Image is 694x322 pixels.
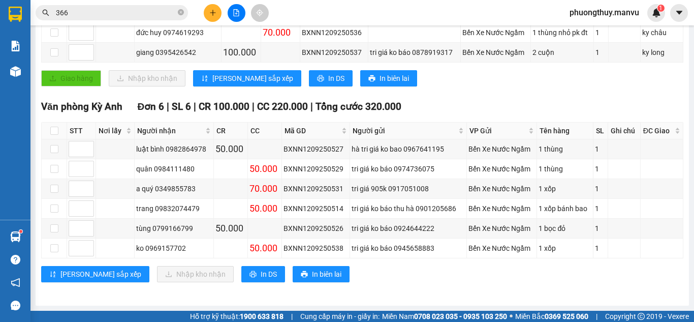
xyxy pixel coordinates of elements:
[467,239,538,258] td: Bến Xe Nước Ngầm
[11,278,20,287] span: notification
[468,223,535,234] div: Bến Xe Nước Ngầm
[467,199,538,219] td: Bến Xe Nước Ngầm
[10,41,21,51] img: solution-icon
[41,70,101,86] button: uploadGiao hàng
[539,203,591,214] div: 1 xốp bánh bao
[643,125,673,136] span: ĐC Giao
[60,269,141,280] span: [PERSON_NAME] sắp xếp
[309,70,353,86] button: printerIn DS
[252,101,255,112] span: |
[41,266,149,282] button: sort-ascending[PERSON_NAME] sắp xếp
[657,5,665,12] sup: 1
[138,101,165,112] span: Đơn 6
[595,143,606,155] div: 1
[282,159,351,179] td: BXNN1209250529
[537,123,593,139] th: Tên hàng
[300,311,380,322] span: Cung cấp máy in - giấy in:
[595,243,606,254] div: 1
[109,70,185,86] button: downloadNhập kho nhận
[193,70,301,86] button: sort-ascending[PERSON_NAME] sắp xếp
[561,6,647,19] span: phuongthuy.manvu
[283,203,349,214] div: BXNN1209250514
[317,75,324,83] span: printer
[532,27,592,38] div: 1 thùng nhỏ pk đt
[257,101,308,112] span: CC 220.000
[249,182,280,196] div: 70.000
[370,47,459,58] div: tri giá ko báo 0878919317
[539,243,591,254] div: 1 xốp
[209,9,216,16] span: plus
[136,27,219,38] div: đức huy 0974619293
[414,312,507,320] strong: 0708 023 035 - 0935 103 250
[352,183,464,194] div: tri giá 905k 0917051008
[167,101,169,112] span: |
[467,139,538,159] td: Bến Xe Nước Ngầm
[19,230,22,233] sup: 1
[248,123,282,139] th: CC
[215,142,246,156] div: 50.000
[595,47,607,58] div: 1
[670,4,688,22] button: caret-down
[282,239,351,258] td: BXNN1209250538
[595,223,606,234] div: 1
[510,314,513,318] span: ⚪️
[461,43,531,63] td: Bến Xe Nước Ngầm
[261,269,277,280] span: In DS
[204,4,222,22] button: plus
[467,159,538,179] td: Bến Xe Nước Ngầm
[137,125,203,136] span: Người nhận
[352,163,464,174] div: tri giá ko báo 0974736075
[468,243,535,254] div: Bến Xe Nước Ngầm
[382,311,507,322] span: Miền Nam
[49,271,56,279] span: sort-ascending
[233,9,240,16] span: file-add
[360,70,417,86] button: printerIn biên lai
[251,4,269,22] button: aim
[10,231,21,242] img: warehouse-icon
[178,9,184,15] span: close-circle
[352,223,464,234] div: tri giá ko báo 0924644222
[515,311,588,322] span: Miền Bắc
[283,163,349,174] div: BXNN1209250529
[249,241,280,255] div: 50.000
[310,101,313,112] span: |
[301,271,308,279] span: printer
[228,4,245,22] button: file-add
[316,101,401,112] span: Tổng cước 320.000
[212,73,293,84] span: [PERSON_NAME] sắp xếp
[368,75,375,83] span: printer
[642,27,681,38] div: ky châu
[469,125,527,136] span: VP Gửi
[190,311,283,322] span: Hỗ trợ kỹ thuật:
[199,101,249,112] span: CR 100.000
[282,179,351,199] td: BXNN1209250531
[42,9,49,16] span: search
[608,123,640,139] th: Ghi chú
[283,143,349,155] div: BXNN1209250527
[659,5,663,12] span: 1
[136,243,212,254] div: ko 0969157702
[285,125,340,136] span: Mã GD
[223,45,259,60] div: 100.000
[249,201,280,216] div: 50.000
[302,27,366,38] div: BXNN1209250536
[595,163,606,174] div: 1
[249,162,280,176] div: 50.000
[462,27,529,38] div: Bến Xe Nước Ngầm
[380,73,409,84] span: In biên lai
[467,219,538,239] td: Bến Xe Nước Ngầm
[11,301,20,310] span: message
[468,183,535,194] div: Bến Xe Nước Ngầm
[545,312,588,320] strong: 0369 525 060
[136,183,212,194] div: a quý 0349855783
[532,47,592,58] div: 2 cuộn
[178,8,184,18] span: close-circle
[214,123,248,139] th: CR
[9,7,22,22] img: logo-vxr
[293,266,350,282] button: printerIn biên lai
[256,9,263,16] span: aim
[468,163,535,174] div: Bến Xe Nước Ngầm
[467,179,538,199] td: Bến Xe Nước Ngầm
[595,203,606,214] div: 1
[41,101,122,112] span: Văn phòng Kỳ Anh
